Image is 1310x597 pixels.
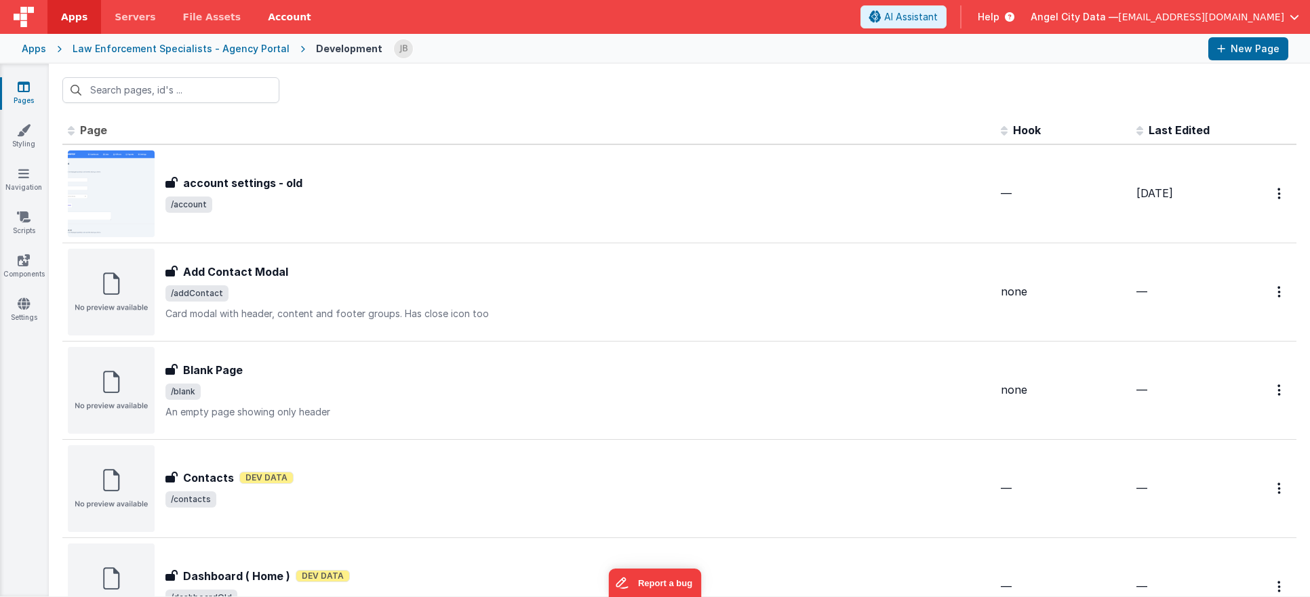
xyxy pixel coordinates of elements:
h3: Blank Page [183,362,243,378]
button: AI Assistant [860,5,947,28]
span: [DATE] [1136,186,1173,200]
span: — [1001,186,1012,200]
span: Dev Data [296,570,350,582]
span: — [1001,481,1012,495]
img: 9990944320bbc1bcb8cfbc08cd9c0949 [394,39,413,58]
h3: Dashboard ( Home ) [183,568,290,584]
span: — [1136,579,1147,593]
div: Apps [22,42,46,56]
span: Hook [1013,123,1041,137]
span: /contacts [165,491,216,508]
span: — [1136,285,1147,298]
span: /addContact [165,285,229,302]
span: — [1001,579,1012,593]
span: Apps [61,10,87,24]
p: Card modal with header, content and footer groups. Has close icon too [165,307,990,321]
button: Options [1269,278,1291,306]
span: Help [978,10,999,24]
span: Angel City Data — [1031,10,1118,24]
button: Angel City Data — [EMAIL_ADDRESS][DOMAIN_NAME] [1031,10,1299,24]
input: Search pages, id's ... [62,77,279,103]
span: — [1136,481,1147,495]
span: /account [165,197,212,213]
p: An empty page showing only header [165,405,990,419]
span: File Assets [183,10,241,24]
iframe: Marker.io feedback button [609,569,702,597]
button: Options [1269,474,1291,502]
span: Last Edited [1149,123,1210,137]
span: — [1136,383,1147,396]
span: AI Assistant [884,10,938,24]
h3: Add Contact Modal [183,264,288,280]
span: Dev Data [239,472,294,484]
button: New Page [1208,37,1288,60]
span: Servers [115,10,155,24]
span: /blank [165,384,201,400]
button: Options [1269,376,1291,404]
div: Development [316,42,382,56]
button: Options [1269,180,1291,207]
div: Law Enforcement Specialists - Agency Portal [73,42,290,56]
h3: account settings - old [183,175,302,191]
span: [EMAIL_ADDRESS][DOMAIN_NAME] [1118,10,1284,24]
div: none [1001,284,1126,300]
div: none [1001,382,1126,398]
span: Page [80,123,107,137]
h3: Contacts [183,470,234,486]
